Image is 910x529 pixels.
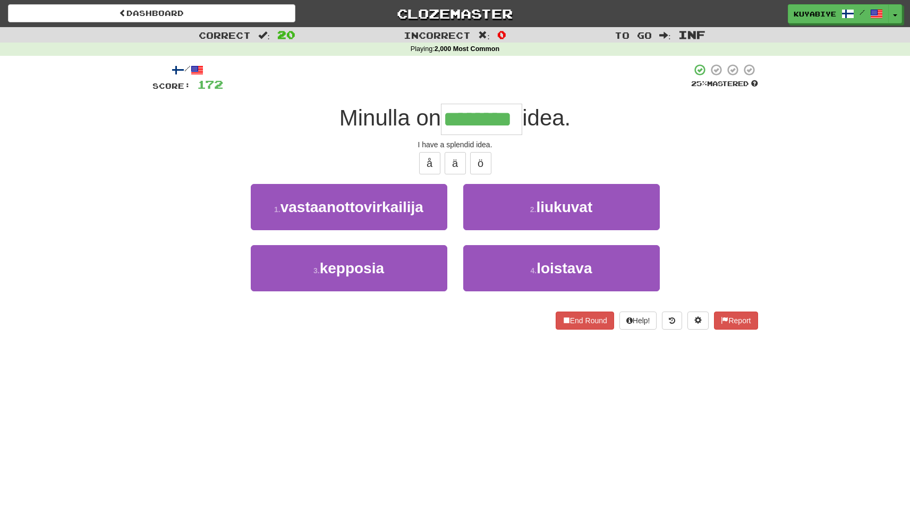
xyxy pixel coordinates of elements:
[794,9,836,19] span: kuyabiye
[522,105,571,130] span: idea.
[258,31,270,40] span: :
[556,312,614,330] button: End Round
[531,266,537,275] small: 4 .
[860,9,865,16] span: /
[470,152,491,174] button: ö
[445,152,466,174] button: ä
[199,30,251,40] span: Correct
[615,30,652,40] span: To go
[419,152,440,174] button: å
[277,28,295,41] span: 20
[659,31,671,40] span: :
[662,312,682,330] button: Round history (alt+y)
[463,245,660,291] button: 4.loistava
[714,312,758,330] button: Report
[478,31,490,40] span: :
[251,245,447,291] button: 3.kepposia
[152,81,191,90] span: Score:
[691,79,758,89] div: Mastered
[691,79,707,88] span: 25 %
[537,260,592,276] span: loistava
[8,4,295,22] a: Dashboard
[152,139,758,150] div: I have a splendid idea.
[313,266,320,275] small: 3 .
[152,63,223,77] div: /
[788,4,889,23] a: kuyabiye /
[497,28,506,41] span: 0
[536,199,592,215] span: liukuvat
[619,312,657,330] button: Help!
[463,184,660,230] button: 2.liukuvat
[274,205,280,214] small: 1 .
[311,4,599,23] a: Clozemaster
[251,184,447,230] button: 1.vastaanottovirkailija
[280,199,423,215] span: vastaanottovirkailija
[404,30,471,40] span: Incorrect
[530,205,537,214] small: 2 .
[197,78,223,91] span: 172
[435,45,499,53] strong: 2,000 Most Common
[320,260,384,276] span: kepposia
[339,105,441,130] span: Minulla on
[678,28,705,41] span: Inf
